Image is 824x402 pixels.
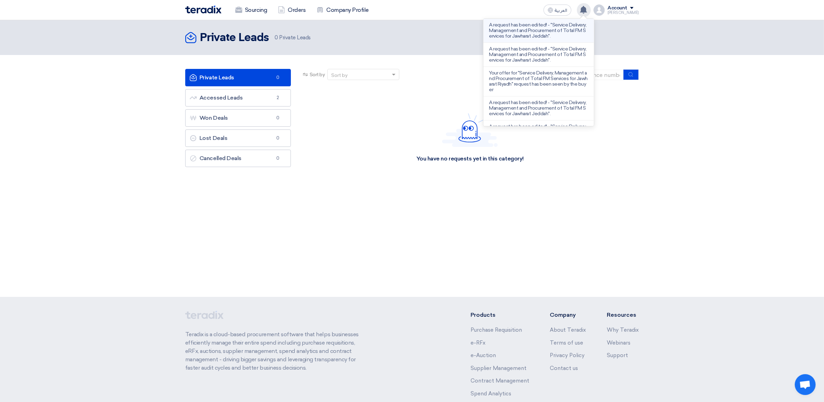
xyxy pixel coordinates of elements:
a: Why Teradix [607,327,639,333]
img: Hello [442,113,498,147]
div: You have no requests yet in this category! [416,155,524,163]
a: Lost Deals0 [185,129,291,147]
span: 0 [274,155,282,162]
span: 0 [274,115,282,121]
li: Resources [607,311,639,319]
a: e-RFx [471,340,486,346]
li: Company [550,311,586,319]
a: Private Leads0 [185,69,291,86]
span: 0 [275,34,278,41]
p: Teradix is a cloud-based procurement software that helps businesses efficiently manage their enti... [185,330,367,372]
a: Sourcing [230,2,272,18]
div: Account [607,5,627,11]
a: Contact us [550,365,578,371]
a: Terms of use [550,340,583,346]
span: العربية [555,8,567,13]
a: Supplier Management [471,365,527,371]
h2: Private Leads [200,31,269,45]
span: 0 [274,74,282,81]
li: Products [471,311,529,319]
p: A request has been edited! - "Service Delivery, Management and Procurement of Total FM Services f... [489,46,588,63]
span: 2 [274,94,282,101]
span: 0 [274,135,282,142]
a: Support [607,352,628,358]
p: A request has been edited! - "Service Delivery, Management and Procurement of Total FM Services f... [489,100,588,117]
a: Privacy Policy [550,352,585,358]
a: About Teradix [550,327,586,333]
p: A request has been edited! - "Service Delivery, Management and Procurement of Total FM Services f... [489,22,588,39]
img: profile_test.png [594,5,605,16]
a: Won Deals0 [185,109,291,127]
p: Your offer for "Service Delivery, Management and Procurement of Total FM Services for Jawharat Ri... [489,70,588,93]
img: Teradix logo [185,6,221,14]
a: Cancelled Deals0 [185,150,291,167]
a: Company Profile [311,2,374,18]
div: Open chat [795,374,816,395]
a: Contract Management [471,378,529,384]
a: e-Auction [471,352,496,358]
a: Purchase Requisition [471,327,522,333]
a: Spend Analytics [471,391,511,397]
p: A request has been edited! - "Service Delivery, Management and Procurement of Total FM Services f... [489,124,588,141]
a: Orders [272,2,311,18]
span: Private Leads [275,34,311,42]
div: Sort by [331,72,348,79]
span: Sort by [310,71,325,78]
a: Webinars [607,340,630,346]
div: [PERSON_NAME] [607,11,639,15]
button: العربية [544,5,571,16]
a: Accessed Leads2 [185,89,291,107]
